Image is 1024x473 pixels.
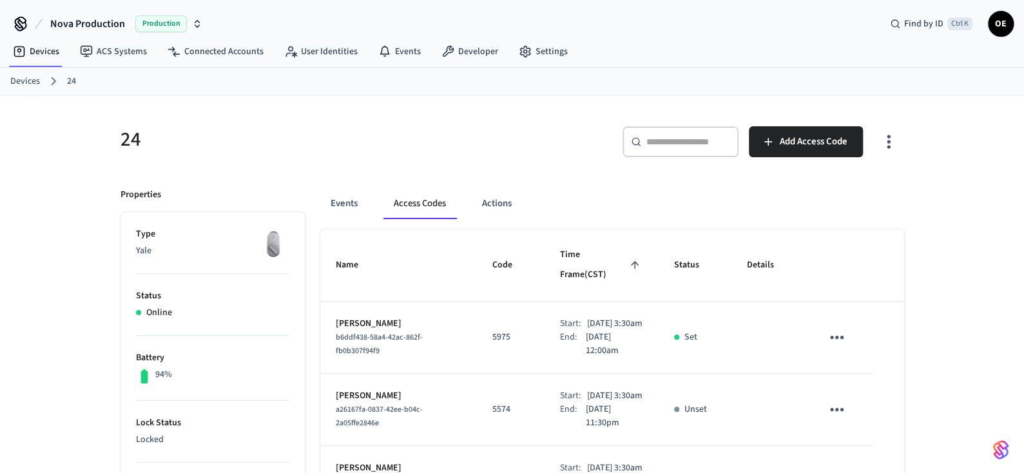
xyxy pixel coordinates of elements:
[989,12,1012,35] span: OE
[492,331,529,344] p: 5975
[336,317,461,331] p: [PERSON_NAME]
[336,255,375,275] span: Name
[684,403,707,416] p: Unset
[560,331,586,358] div: End:
[136,244,289,258] p: Yale
[586,331,643,358] p: [DATE] 12:00am
[684,331,697,344] p: Set
[472,188,522,219] button: Actions
[136,289,289,303] p: Status
[3,40,70,63] a: Devices
[10,75,40,88] a: Devices
[988,11,1014,37] button: OE
[587,317,642,331] p: [DATE] 3:30am
[383,188,456,219] button: Access Codes
[674,255,716,275] span: Status
[586,403,643,430] p: [DATE] 11:30pm
[336,332,423,356] span: b6ddf438-58a4-42ac-862f-fb0b307f94f9
[904,17,943,30] span: Find by ID
[157,40,274,63] a: Connected Accounts
[146,306,172,320] p: Online
[136,351,289,365] p: Battery
[320,188,368,219] button: Events
[320,188,904,219] div: ant example
[560,317,587,331] div: Start:
[121,126,505,153] h5: 24
[136,433,289,447] p: Locked
[560,403,586,430] div: End:
[492,403,529,416] p: 5574
[257,227,289,260] img: August Wifi Smart Lock 3rd Gen, Silver, Front
[136,416,289,430] p: Lock Status
[336,404,423,429] span: a26167fa-0837-42ee-b04c-2a05ffe2846e
[336,389,461,403] p: [PERSON_NAME]
[70,40,157,63] a: ACS Systems
[135,15,187,32] span: Production
[587,389,642,403] p: [DATE] 3:30am
[67,75,76,88] a: 24
[880,12,983,35] div: Find by IDCtrl K
[560,245,643,285] span: Time Frame(CST)
[155,368,172,381] p: 94%
[747,255,791,275] span: Details
[947,17,972,30] span: Ctrl K
[749,126,863,157] button: Add Access Code
[50,16,125,32] span: Nova Production
[492,255,529,275] span: Code
[274,40,368,63] a: User Identities
[368,40,431,63] a: Events
[121,188,161,202] p: Properties
[136,227,289,241] p: Type
[508,40,578,63] a: Settings
[780,133,847,150] span: Add Access Code
[560,389,587,403] div: Start:
[993,439,1009,460] img: SeamLogoGradient.69752ec5.svg
[431,40,508,63] a: Developer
